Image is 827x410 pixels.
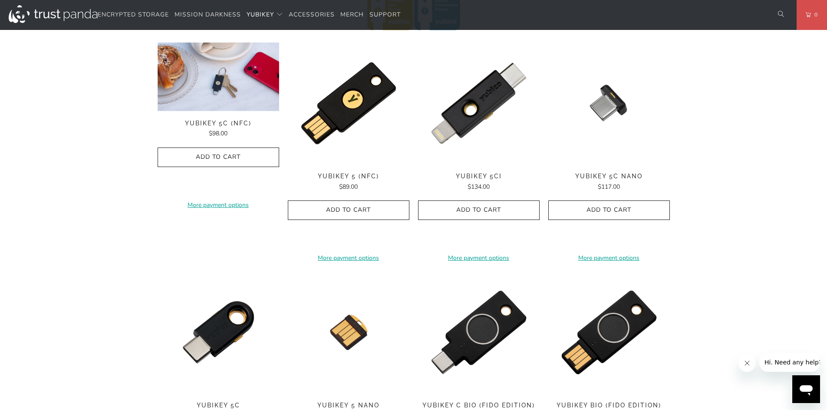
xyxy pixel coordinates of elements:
[5,6,63,13] span: Hi. Need any help?
[418,402,540,409] span: YubiKey C Bio (FIDO Edition)
[175,10,241,19] span: Mission Darkness
[548,173,670,192] a: YubiKey 5C Nano $117.00
[158,272,279,393] a: YubiKey 5C - Trust Panda YubiKey 5C - Trust Panda
[418,173,540,192] a: YubiKey 5Ci $134.00
[288,43,409,164] a: YubiKey 5 (NFC) - Trust Panda YubiKey 5 (NFC) - Trust Panda
[209,129,227,138] span: $98.00
[548,200,670,220] button: Add to Cart
[175,5,241,25] a: Mission Darkness
[288,402,409,409] span: YubiKey 5 Nano
[98,5,401,25] nav: Translation missing: en.navigation.header.main_nav
[167,154,270,161] span: Add to Cart
[297,207,400,214] span: Add to Cart
[247,5,283,25] summary: YubiKey
[288,272,409,393] a: YubiKey 5 Nano - Trust Panda YubiKey 5 Nano - Trust Panda
[557,207,661,214] span: Add to Cart
[468,183,490,191] span: $134.00
[369,10,401,19] span: Support
[158,43,279,111] img: YubiKey 5C (NFC) - Trust Panda
[792,375,820,403] iframe: Button to launch messaging window
[418,173,540,180] span: YubiKey 5Ci
[288,173,409,192] a: YubiKey 5 (NFC) $89.00
[288,272,409,393] img: YubiKey 5 Nano - Trust Panda
[289,10,335,19] span: Accessories
[158,43,279,111] a: YubiKey 5C (NFC) - Trust Panda YubiKey 5C (NFC) - Trust Panda
[247,10,274,19] span: YubiKey
[158,272,279,393] img: YubiKey 5C - Trust Panda
[288,43,409,164] img: YubiKey 5 (NFC) - Trust Panda
[98,5,169,25] a: Encrypted Storage
[288,253,409,263] a: More payment options
[289,5,335,25] a: Accessories
[339,183,358,191] span: $89.00
[340,10,364,19] span: Merch
[548,402,670,409] span: YubiKey Bio (FIDO Edition)
[811,10,818,20] span: 0
[548,272,670,393] a: YubiKey Bio (FIDO Edition) - Trust Panda YubiKey Bio (FIDO Edition) - Trust Panda
[548,173,670,180] span: YubiKey 5C Nano
[418,43,540,164] img: YubiKey 5Ci - Trust Panda
[158,402,279,409] span: YubiKey 5C
[158,120,279,139] a: YubiKey 5C (NFC) $98.00
[418,253,540,263] a: More payment options
[598,183,620,191] span: $117.00
[548,272,670,393] img: YubiKey Bio (FIDO Edition) - Trust Panda
[759,353,820,372] iframe: Message from company
[98,10,169,19] span: Encrypted Storage
[427,207,530,214] span: Add to Cart
[340,5,364,25] a: Merch
[548,43,670,164] a: YubiKey 5C Nano - Trust Panda YubiKey 5C Nano - Trust Panda
[548,43,670,164] img: YubiKey 5C Nano - Trust Panda
[418,272,540,393] img: YubiKey C Bio (FIDO Edition) - Trust Panda
[288,173,409,180] span: YubiKey 5 (NFC)
[369,5,401,25] a: Support
[418,272,540,393] a: YubiKey C Bio (FIDO Edition) - Trust Panda YubiKey C Bio (FIDO Edition) - Trust Panda
[418,200,540,220] button: Add to Cart
[9,5,98,23] img: Trust Panda Australia
[548,253,670,263] a: More payment options
[288,200,409,220] button: Add to Cart
[158,120,279,127] span: YubiKey 5C (NFC)
[418,43,540,164] a: YubiKey 5Ci - Trust Panda YubiKey 5Ci - Trust Panda
[158,148,279,167] button: Add to Cart
[158,200,279,210] a: More payment options
[738,354,756,372] iframe: Close message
